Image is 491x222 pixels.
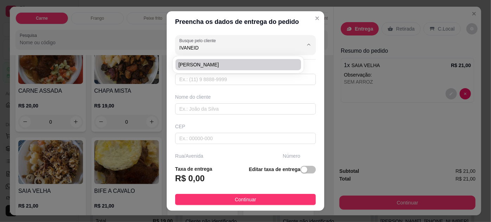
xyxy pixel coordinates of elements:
[179,44,292,51] input: Busque pelo cliente
[175,123,316,130] div: CEP
[174,58,302,72] div: Suggestions
[167,11,324,32] header: Preencha os dados de entrega do pedido
[175,133,316,144] input: Ex.: 00000-000
[312,13,323,24] button: Close
[249,166,300,172] strong: Editar taxa de entrega
[178,61,291,68] span: [PERSON_NAME]
[179,38,218,44] label: Busque pelo cliente
[176,59,301,70] ul: Suggestions
[303,39,314,50] button: Show suggestions
[283,152,316,159] div: Número
[175,173,205,184] h3: R$ 0,00
[175,103,316,115] input: Ex.: João da Silva
[175,74,316,85] input: Ex.: (11) 9 8888-9999
[175,166,212,172] strong: Taxa de entrega
[175,93,316,100] div: Nome do cliente
[235,196,256,203] span: Continuar
[175,152,280,159] div: Rua/Avenida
